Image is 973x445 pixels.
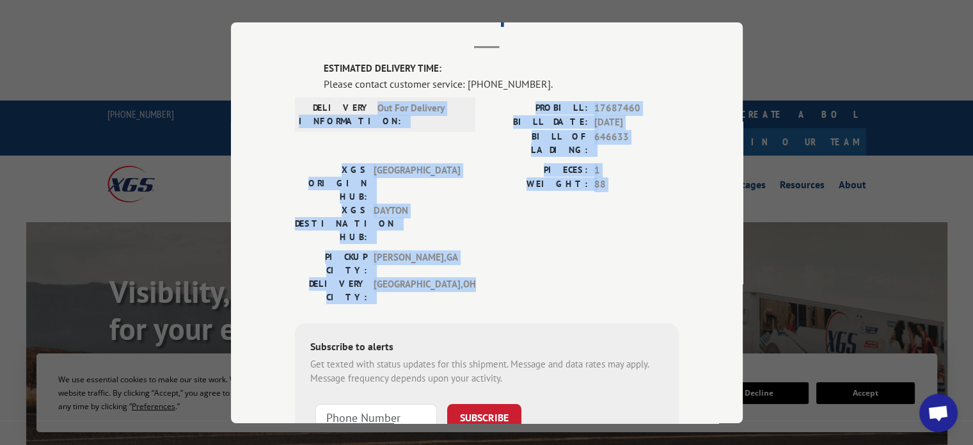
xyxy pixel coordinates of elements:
[594,101,679,115] span: 17687460
[377,101,464,127] span: Out For Delivery
[295,250,367,277] label: PICKUP CITY:
[594,177,679,192] span: 88
[594,129,679,156] span: 646633
[487,115,588,130] label: BILL DATE:
[594,115,679,130] span: [DATE]
[487,129,588,156] label: BILL OF LADING:
[299,101,371,127] label: DELIVERY INFORMATION:
[324,76,679,91] div: Please contact customer service: [PHONE_NUMBER].
[374,277,460,303] span: [GEOGRAPHIC_DATA] , OH
[310,357,663,385] div: Get texted with status updates for this shipment. Message and data rates may apply. Message frequ...
[374,250,460,277] span: [PERSON_NAME] , GA
[447,403,521,430] button: SUBSCRIBE
[295,277,367,303] label: DELIVERY CITY:
[315,403,437,430] input: Phone Number
[487,163,588,177] label: PIECES:
[487,101,588,115] label: PROBILL:
[295,5,679,29] h2: Track Shipment
[374,203,460,243] span: DAYTON
[295,203,367,243] label: XGS DESTINATION HUB:
[310,338,663,357] div: Subscribe to alerts
[374,163,460,203] span: [GEOGRAPHIC_DATA]
[594,163,679,177] span: 1
[295,163,367,203] label: XGS ORIGIN HUB:
[487,177,588,192] label: WEIGHT:
[919,394,958,432] div: Open chat
[324,61,679,76] label: ESTIMATED DELIVERY TIME:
